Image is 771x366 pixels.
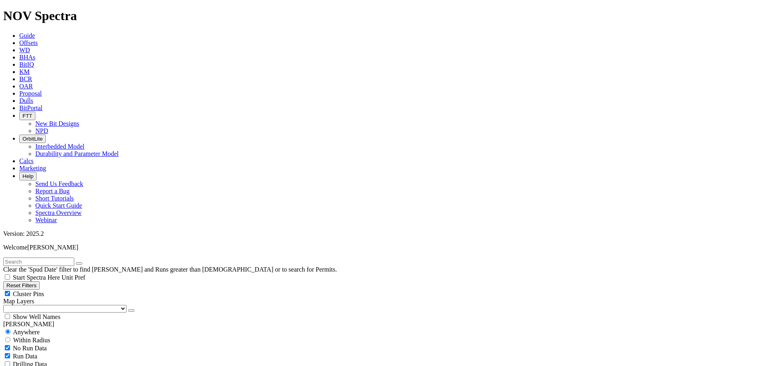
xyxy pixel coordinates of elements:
a: Webinar [35,217,57,223]
input: Start Spectra Here [5,274,10,280]
span: OrbitLite [22,136,43,142]
button: Help [19,172,37,180]
a: Interbedded Model [35,143,84,150]
a: New Bit Designs [35,120,79,127]
a: WD [19,47,30,53]
a: Dulls [19,97,33,104]
span: Run Data [13,353,37,360]
a: Durability and Parameter Model [35,150,119,157]
a: BCR [19,76,32,82]
a: Spectra Overview [35,209,82,216]
span: Clear the 'Spud Date' filter to find [PERSON_NAME] and Runs greater than [DEMOGRAPHIC_DATA] or to... [3,266,337,273]
a: Calcs [19,157,34,164]
span: Help [22,173,33,179]
div: Version: 2025.2 [3,230,768,237]
a: Short Tutorials [35,195,74,202]
a: Send Us Feedback [35,180,83,187]
span: No Run Data [13,345,47,352]
a: BitIQ [19,61,34,68]
span: Anywhere [13,329,40,335]
a: BHAs [19,54,35,61]
a: Guide [19,32,35,39]
h1: NOV Spectra [3,8,768,23]
a: Proposal [19,90,42,97]
button: FTT [19,112,35,120]
span: Unit Pref [61,274,85,281]
span: [PERSON_NAME] [27,244,78,251]
span: Cluster Pins [13,290,44,297]
span: Start Spectra Here [13,274,60,281]
a: Report a Bug [35,188,69,194]
a: OAR [19,83,33,90]
a: Marketing [19,165,46,172]
a: Offsets [19,39,38,46]
span: Show Well Names [13,313,60,320]
a: NPD [35,127,48,134]
span: FTT [22,113,32,119]
button: Reset Filters [3,281,40,290]
input: Search [3,258,74,266]
a: BitPortal [19,104,43,111]
p: Welcome [3,244,768,251]
div: [PERSON_NAME] [3,321,768,328]
span: Map Layers [3,298,34,305]
a: KM [19,68,30,75]
a: Quick Start Guide [35,202,82,209]
button: OrbitLite [19,135,46,143]
span: Within Radius [13,337,50,344]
